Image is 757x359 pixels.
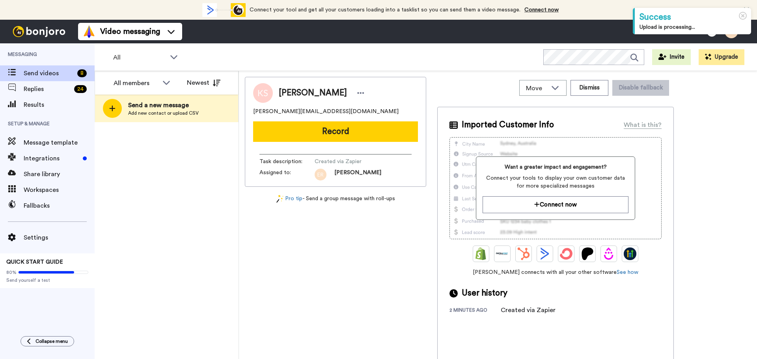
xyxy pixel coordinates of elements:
[100,26,160,37] span: Video messaging
[571,80,608,96] button: Dismiss
[640,11,746,23] div: Success
[624,120,662,130] div: What is this?
[83,25,95,38] img: vm-color.svg
[9,26,69,37] img: bj-logo-header-white.svg
[6,277,88,283] span: Send yourself a test
[128,100,199,110] span: Send a new message
[253,83,273,103] img: Image of Kirsten Schmidt
[21,336,74,346] button: Collapse menu
[24,154,80,163] span: Integrations
[24,233,95,242] span: Settings
[24,138,95,147] span: Message template
[6,259,63,265] span: QUICK START GUIDE
[35,338,68,344] span: Collapse menu
[652,49,691,65] button: Invite
[483,174,628,190] span: Connect your tools to display your own customer data for more specialized messages
[560,247,572,260] img: ConvertKit
[462,119,554,131] span: Imported Customer Info
[202,3,246,17] div: animation
[640,23,746,31] div: Upload is processing...
[315,169,326,180] img: er.png
[253,108,399,115] span: [PERSON_NAME][EMAIL_ADDRESS][DOMAIN_NAME]
[526,84,547,93] span: Move
[449,307,501,315] div: 2 minutes ago
[496,247,509,260] img: Ontraport
[483,163,628,171] span: Want a greater impact and engagement?
[602,247,615,260] img: Drip
[276,195,302,203] a: Pro tip
[24,169,95,179] span: Share library
[74,85,87,93] div: 24
[475,247,487,260] img: Shopify
[181,75,226,91] button: Newest
[113,53,166,62] span: All
[6,269,17,275] span: 80%
[24,100,95,110] span: Results
[259,169,315,180] span: Assigned to:
[524,7,559,13] a: Connect now
[501,305,556,315] div: Created via Zapier
[24,69,74,78] span: Send videos
[276,195,283,203] img: magic-wand.svg
[517,247,530,260] img: Hubspot
[624,247,636,260] img: GoHighLevel
[699,49,744,65] button: Upgrade
[245,195,426,203] div: - Send a group message with roll-ups
[617,270,638,275] a: See how
[259,158,315,166] span: Task description :
[315,158,390,166] span: Created via Zapier
[334,169,381,180] span: [PERSON_NAME]
[483,196,628,213] button: Connect now
[581,247,594,260] img: Patreon
[539,247,551,260] img: ActiveCampaign
[449,268,662,276] span: [PERSON_NAME] connects with all your other software
[612,80,669,96] button: Disable fallback
[250,7,520,13] span: Connect your tool and get all your customers loading into a tasklist so you can send them a video...
[253,121,418,142] button: Record
[24,185,95,195] span: Workspaces
[24,201,95,210] span: Fallbacks
[462,287,507,299] span: User history
[114,78,158,88] div: All members
[279,87,347,99] span: [PERSON_NAME]
[77,69,87,77] div: 8
[128,110,199,116] span: Add new contact or upload CSV
[24,84,71,94] span: Replies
